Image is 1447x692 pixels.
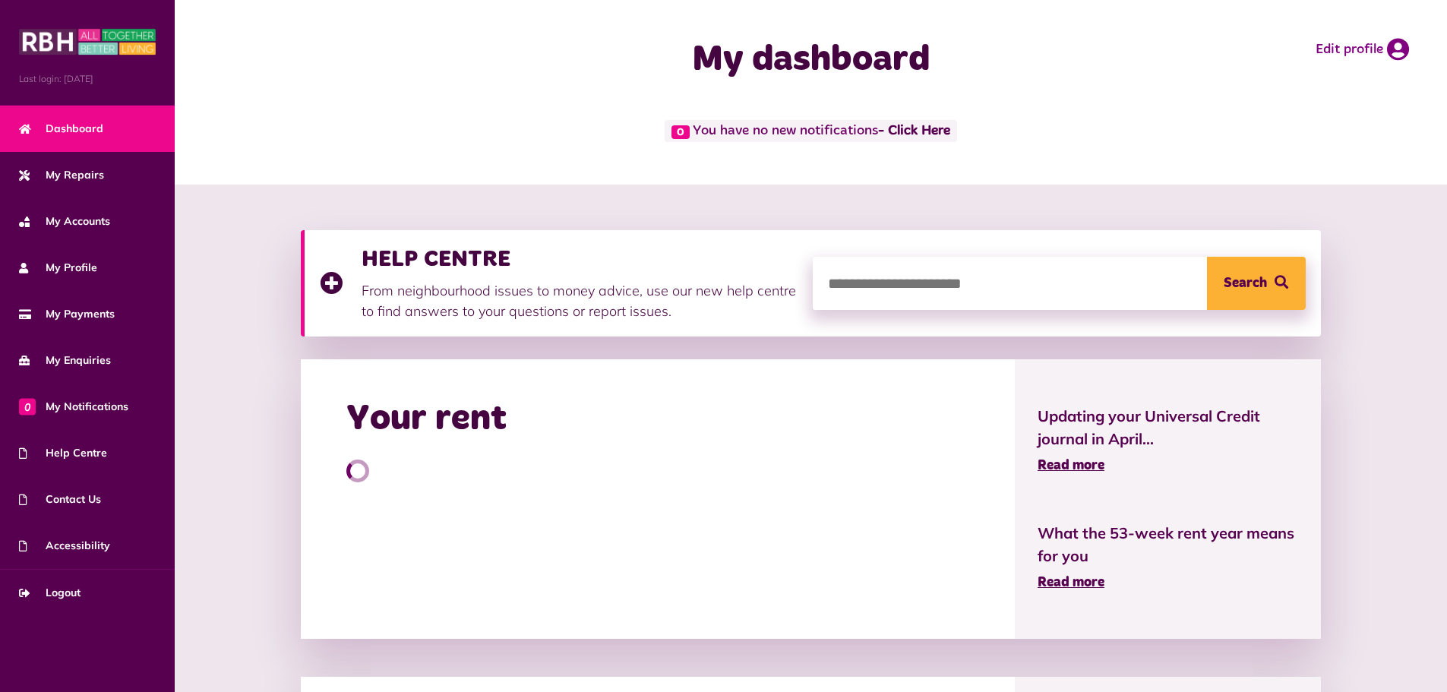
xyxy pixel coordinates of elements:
span: My Repairs [19,167,104,183]
img: MyRBH [19,27,156,57]
a: Updating your Universal Credit journal in April... Read more [1038,405,1298,476]
span: Dashboard [19,121,103,137]
span: My Notifications [19,399,128,415]
span: Help Centre [19,445,107,461]
span: My Profile [19,260,97,276]
span: What the 53-week rent year means for you [1038,522,1298,567]
span: My Payments [19,306,115,322]
h2: Your rent [346,397,507,441]
span: 0 [671,125,690,139]
span: You have no new notifications [665,120,957,142]
span: Read more [1038,459,1104,472]
p: From neighbourhood issues to money advice, use our new help centre to find answers to your questi... [362,280,798,321]
span: Read more [1038,576,1104,589]
a: - Click Here [878,125,950,138]
h3: HELP CENTRE [362,245,798,273]
span: Search [1224,257,1267,310]
span: My Enquiries [19,352,111,368]
span: My Accounts [19,213,110,229]
span: Accessibility [19,538,110,554]
span: 0 [19,398,36,415]
span: Contact Us [19,491,101,507]
h1: My dashboard [508,38,1114,82]
span: Last login: [DATE] [19,72,156,86]
button: Search [1207,257,1306,310]
span: Logout [19,585,81,601]
a: Edit profile [1316,38,1409,61]
span: Updating your Universal Credit journal in April... [1038,405,1298,450]
a: What the 53-week rent year means for you Read more [1038,522,1298,593]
